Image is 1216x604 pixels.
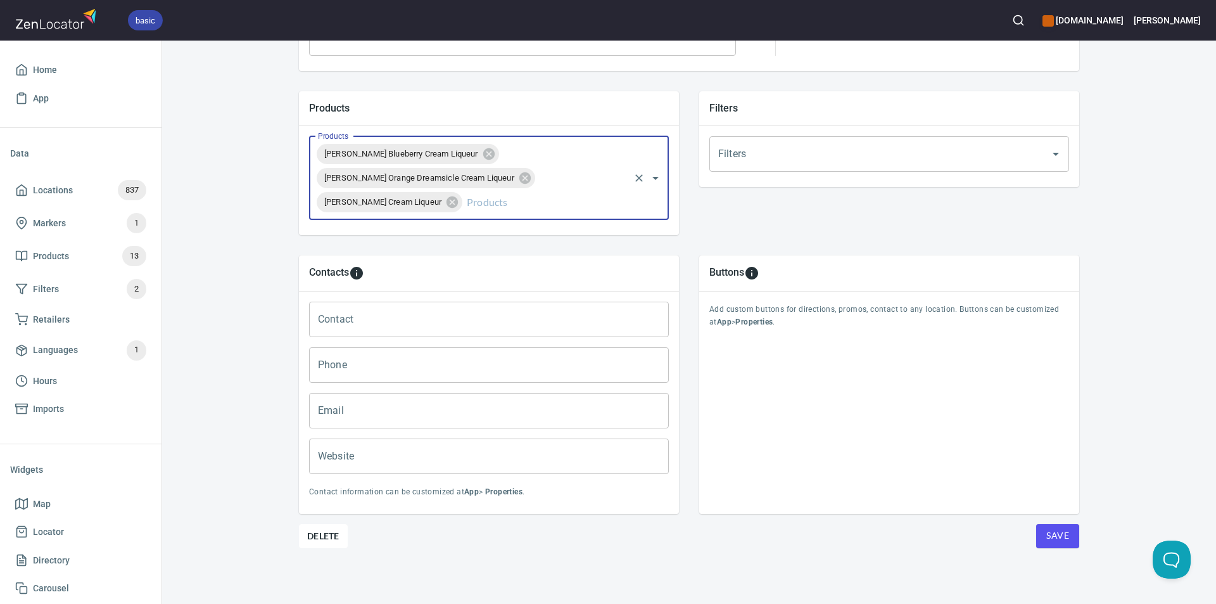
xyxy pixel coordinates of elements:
span: 1 [127,343,146,357]
input: Products [464,190,628,214]
button: Search [1004,6,1032,34]
b: Properties [735,318,773,326]
button: [PERSON_NAME] [1134,6,1201,34]
span: [PERSON_NAME] Blueberry Cream Liqueur [317,148,486,160]
h6: [DOMAIN_NAME] [1042,13,1123,27]
span: App [33,91,49,106]
span: Products [33,248,69,264]
p: Add custom buttons for directions, promos, contact to any location. Buttons can be customized at > . [709,304,1069,329]
span: 2 [127,282,146,297]
iframe: Help Scout Beacon - Open [1153,541,1191,579]
div: basic [128,10,163,30]
b: App [464,487,479,496]
span: Imports [33,401,64,417]
h5: Products [309,101,669,115]
button: Clear [630,169,648,187]
h6: [PERSON_NAME] [1134,13,1201,27]
span: [PERSON_NAME] Cream Liqueur [317,196,449,208]
a: Markers1 [10,207,151,240]
img: zenlocator [15,5,100,32]
li: Data [10,138,151,169]
b: Properties [485,487,522,496]
a: Imports [10,395,151,423]
b: App [717,318,731,326]
div: [PERSON_NAME] Orange Dreamsicle Cream Liqueur [317,168,535,188]
span: 13 [122,249,146,264]
a: Languages1 [10,334,151,367]
span: Directory [33,553,70,569]
span: Locator [33,524,64,540]
a: Carousel [10,574,151,603]
a: Map [10,490,151,518]
svg: To add custom buttons for locations, please go to Apps > Properties > Buttons. [744,266,759,281]
div: [PERSON_NAME] Cream Liqueur [317,192,462,212]
div: [PERSON_NAME] Blueberry Cream Liqueur [317,144,499,164]
a: Directory [10,546,151,575]
button: Save [1036,524,1079,548]
span: Filters [33,281,59,297]
input: Filters [715,142,1028,166]
button: color-CE600E [1042,15,1054,27]
span: [PERSON_NAME] Orange Dreamsicle Cream Liqueur [317,172,522,184]
h5: Buttons [709,266,744,281]
span: Save [1046,528,1069,544]
span: basic [128,14,163,27]
a: Locator [10,518,151,546]
span: Retailers [33,312,70,328]
span: Markers [33,215,66,231]
span: Carousel [33,581,69,596]
a: Filters2 [10,273,151,305]
svg: To add custom contact information for locations, please go to Apps > Properties > Contacts. [349,266,364,281]
a: App [10,84,151,113]
p: Contact information can be customized at > . [309,486,669,499]
button: Open [1047,145,1065,163]
span: 837 [118,183,146,198]
button: Delete [299,524,348,548]
button: Open [647,169,664,187]
span: Languages [33,342,78,358]
a: Hours [10,367,151,395]
span: Map [33,496,51,512]
a: Locations837 [10,174,151,207]
h5: Contacts [309,266,349,281]
span: Locations [33,183,73,198]
a: Home [10,56,151,84]
span: 1 [127,216,146,231]
a: Products13 [10,240,151,273]
li: Widgets [10,454,151,485]
span: Home [33,62,57,78]
div: Manage your apps [1042,6,1123,34]
span: Hours [33,373,57,389]
a: Retailers [10,305,151,334]
h5: Filters [709,101,1069,115]
span: Delete [307,529,339,544]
